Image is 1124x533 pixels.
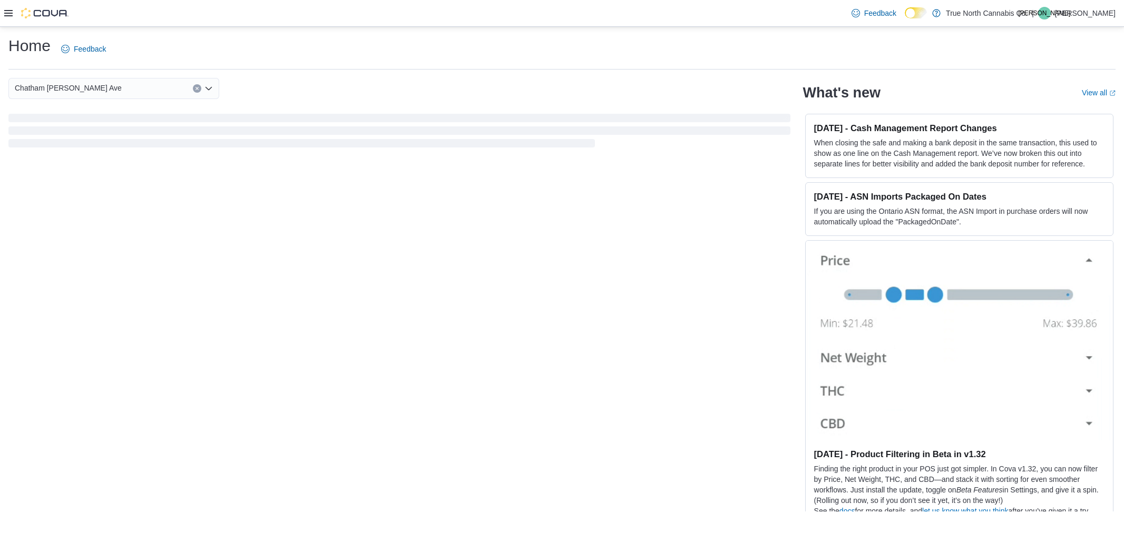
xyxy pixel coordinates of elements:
[864,8,896,18] span: Feedback
[847,3,901,24] a: Feedback
[74,44,106,54] span: Feedback
[1055,7,1116,19] p: [PERSON_NAME]
[193,84,201,93] button: Clear input
[8,116,790,150] span: Loading
[946,7,1028,19] p: True North Cannabis Co.
[204,84,213,93] button: Open list of options
[8,35,51,56] h1: Home
[922,507,1008,515] a: let us know what you think
[21,8,69,18] img: Cova
[1109,90,1116,96] svg: External link
[839,507,855,515] a: docs
[1082,88,1116,97] a: View allExternal link
[956,486,1003,494] em: Beta Features
[814,123,1105,133] h3: [DATE] - Cash Management Report Changes
[15,82,122,94] span: Chatham [PERSON_NAME] Ave
[814,206,1105,227] p: If you are using the Ontario ASN format, the ASN Import in purchase orders will now automatically...
[803,84,881,101] h2: What's new
[905,7,927,18] input: Dark Mode
[814,191,1105,202] h3: [DATE] - ASN Imports Packaged On Dates
[1019,7,1071,19] span: [PERSON_NAME]
[814,137,1105,169] p: When closing the safe and making a bank deposit in the same transaction, this used to show as one...
[1038,7,1051,19] div: Jeff Allen
[57,38,110,60] a: Feedback
[814,463,1105,506] p: Finding the right product in your POS just got simpler. In Cova v1.32, you can now filter by Pric...
[814,506,1105,516] p: See the for more details, and after you’ve given it a try.
[814,449,1105,459] h3: [DATE] - Product Filtering in Beta in v1.32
